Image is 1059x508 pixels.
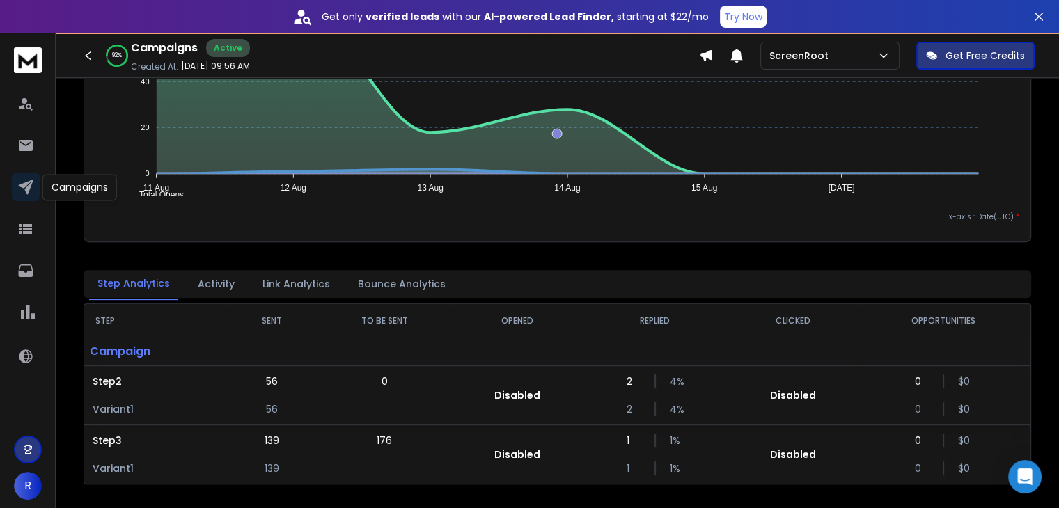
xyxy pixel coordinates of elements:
[265,434,279,447] p: 139
[769,49,834,63] p: ScreenRoot
[14,472,42,500] button: R
[915,461,929,475] p: 0
[89,268,178,300] button: Step Analytics
[670,434,684,447] p: 1 %
[266,374,278,388] p: 56
[95,212,1019,222] p: x-axis : Date(UTC)
[84,304,229,338] th: STEP
[916,42,1035,70] button: Get Free Credits
[581,304,730,338] th: REPLIED
[494,447,540,461] p: Disabled
[366,10,439,24] strong: verified leads
[93,374,221,388] p: Step 2
[915,402,929,416] p: 0
[131,61,178,72] p: Created At:
[265,461,279,475] p: 139
[627,434,641,447] p: 1
[958,374,972,388] p: $ 0
[42,174,117,200] div: Campaigns
[946,49,1025,63] p: Get Free Credits
[627,374,641,388] p: 2
[146,169,150,177] tspan: 0
[350,269,454,299] button: Bounce Analytics
[958,461,972,475] p: $ 0
[856,304,1030,338] th: OPPORTUNITIES
[915,434,929,447] p: 0
[454,304,581,338] th: OPENED
[266,402,278,416] p: 56
[770,447,816,461] p: Disabled
[254,269,338,299] button: Link Analytics
[1008,460,1042,493] div: Open Intercom Messenger
[494,388,540,402] p: Disabled
[93,402,221,416] p: Variant 1
[829,183,855,193] tspan: [DATE]
[627,402,641,416] p: 2
[958,402,972,416] p: $ 0
[915,374,929,388] p: 0
[670,402,684,416] p: 4 %
[93,461,221,475] p: Variant 1
[141,77,150,86] tspan: 40
[627,461,641,475] p: 1
[84,338,229,365] p: Campaign
[189,269,243,299] button: Activity
[377,434,392,447] p: 176
[670,374,684,388] p: 4 %
[181,61,250,72] p: [DATE] 09:56 AM
[555,183,581,193] tspan: 14 Aug
[322,10,709,24] p: Get only with our starting at $22/mo
[93,434,221,447] p: Step 3
[143,183,169,193] tspan: 11 Aug
[730,304,856,338] th: CLICKED
[484,10,614,24] strong: AI-powered Lead Finder,
[112,51,122,60] p: 92 %
[14,47,42,73] img: logo
[691,183,717,193] tspan: 15 Aug
[720,6,767,28] button: Try Now
[206,39,250,57] div: Active
[141,123,150,132] tspan: 20
[382,374,388,388] p: 0
[131,40,198,56] h1: Campaigns
[281,183,306,193] tspan: 12 Aug
[418,183,444,193] tspan: 13 Aug
[229,304,315,338] th: SENT
[129,190,184,200] span: Total Opens
[770,388,816,402] p: Disabled
[315,304,454,338] th: TO BE SENT
[670,461,684,475] p: 1 %
[958,434,972,447] p: $ 0
[724,10,762,24] p: Try Now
